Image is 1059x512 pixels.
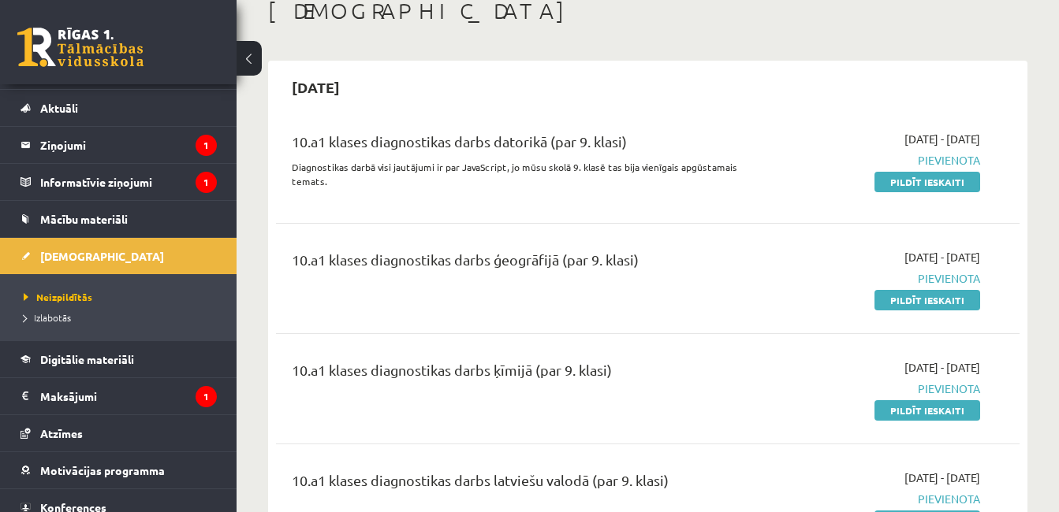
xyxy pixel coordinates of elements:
[766,380,980,397] span: Pievienota
[874,290,980,310] a: Pildīt ieskaiti
[196,172,217,193] i: 1
[904,359,980,376] span: [DATE] - [DATE]
[24,310,221,325] a: Izlabotās
[766,270,980,287] span: Pievienota
[21,341,217,377] a: Digitālie materiāli
[766,152,980,169] span: Pievienota
[276,69,356,106] h2: [DATE]
[24,291,92,303] span: Neizpildītās
[17,28,144,67] a: Rīgas 1. Tālmācības vidusskola
[40,127,217,163] legend: Ziņojumi
[21,164,217,200] a: Informatīvie ziņojumi1
[904,469,980,486] span: [DATE] - [DATE]
[21,127,217,163] a: Ziņojumi1
[40,352,134,366] span: Digitālie materiāli
[40,463,165,477] span: Motivācijas programma
[904,249,980,265] span: [DATE] - [DATE]
[292,469,743,499] div: 10.a1 klases diagnostikas darbs latviešu valodā (par 9. klasi)
[40,378,217,414] legend: Maksājumi
[292,160,743,188] p: Diagnostikas darbā visi jautājumi ir par JavaScript, jo mūsu skolā 9. klasē tas bija vienīgais ap...
[292,359,743,388] div: 10.a1 klases diagnostikas darbs ķīmijā (par 9. klasi)
[904,131,980,147] span: [DATE] - [DATE]
[21,452,217,488] a: Motivācijas programma
[196,135,217,156] i: 1
[40,101,78,115] span: Aktuāli
[766,491,980,507] span: Pievienota
[21,238,217,274] a: [DEMOGRAPHIC_DATA]
[40,212,128,226] span: Mācību materiāli
[40,249,164,263] span: [DEMOGRAPHIC_DATA]
[292,131,743,160] div: 10.a1 klases diagnostikas darbs datorikā (par 9. klasi)
[40,164,217,200] legend: Informatīvie ziņojumi
[40,426,83,440] span: Atzīmes
[24,311,71,324] span: Izlabotās
[21,415,217,451] a: Atzīmes
[24,290,221,304] a: Neizpildītās
[21,201,217,237] a: Mācību materiāli
[196,386,217,407] i: 1
[874,400,980,421] a: Pildīt ieskaiti
[21,378,217,414] a: Maksājumi1
[874,172,980,192] a: Pildīt ieskaiti
[292,249,743,278] div: 10.a1 klases diagnostikas darbs ģeogrāfijā (par 9. klasi)
[21,90,217,126] a: Aktuāli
